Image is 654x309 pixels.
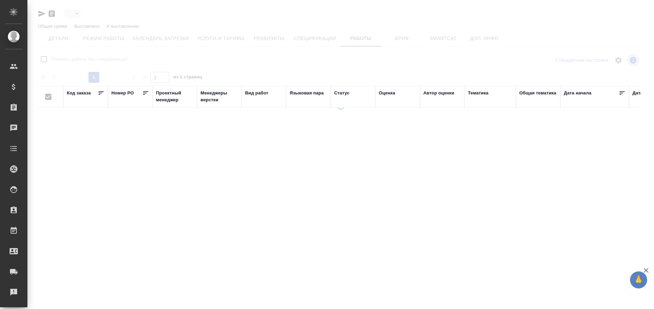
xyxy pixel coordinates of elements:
div: Языковая пара [290,90,324,96]
span: 🙏 [633,273,644,287]
div: Автор оценки [423,90,454,96]
button: 🙏 [630,271,647,288]
div: Менеджеры верстки [201,90,238,103]
div: Оценка [379,90,395,96]
div: Номер PO [111,90,134,96]
div: Общая тематика [519,90,556,96]
div: Проектный менеджер [156,90,194,103]
div: Код заказа [67,90,91,96]
div: Вид работ [245,90,268,96]
div: Тематика [468,90,488,96]
div: Дата начала [564,90,591,96]
div: Статус [334,90,350,96]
